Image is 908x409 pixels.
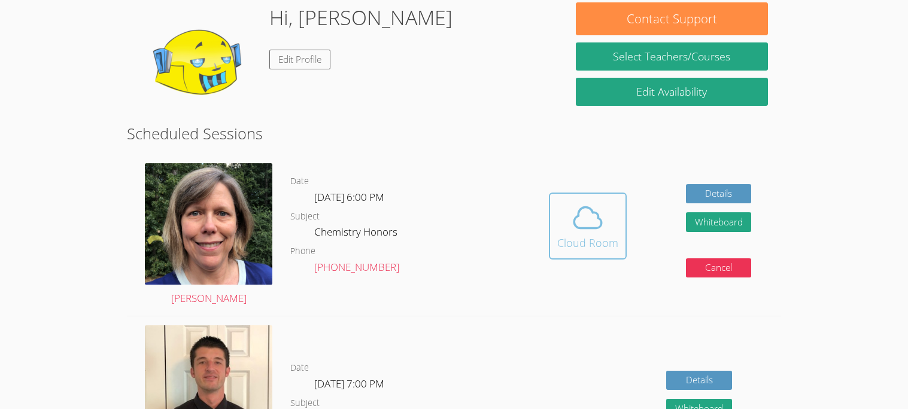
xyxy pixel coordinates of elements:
[290,244,315,259] dt: Phone
[290,209,320,224] dt: Subject
[576,42,767,71] a: Select Teachers/Courses
[557,234,618,251] div: Cloud Room
[314,190,384,204] span: [DATE] 6:00 PM
[666,371,732,390] a: Details
[290,361,309,376] dt: Date
[549,193,627,260] button: Cloud Room
[145,163,272,307] a: [PERSON_NAME]
[576,2,767,35] button: Contact Support
[127,122,781,145] h2: Scheduled Sessions
[686,212,752,232] button: Whiteboard
[686,258,752,278] button: Cancel
[140,2,260,122] img: default.png
[314,224,400,244] dd: Chemistry Honors
[269,2,453,33] h1: Hi, [PERSON_NAME]
[576,78,767,106] a: Edit Availability
[314,377,384,390] span: [DATE] 7:00 PM
[686,184,752,204] a: Details
[314,260,399,274] a: [PHONE_NUMBER]
[269,50,330,69] a: Edit Profile
[290,174,309,189] dt: Date
[145,163,272,284] img: avatar.png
